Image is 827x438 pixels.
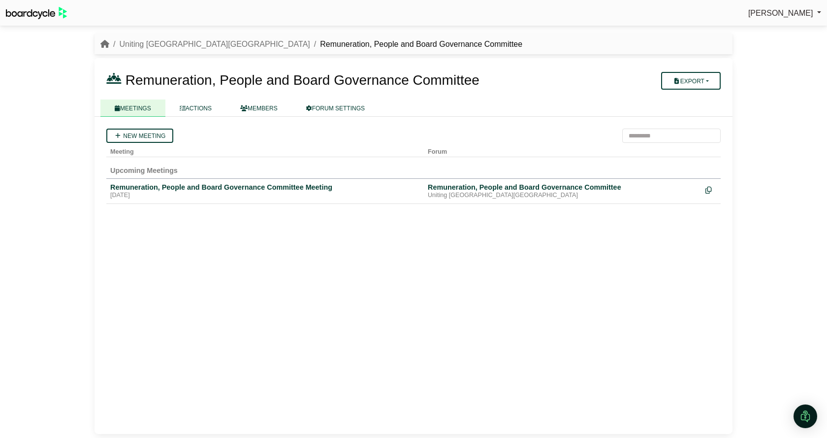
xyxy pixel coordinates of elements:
div: Open Intercom Messenger [794,404,817,428]
li: Remuneration, People and Board Governance Committee [310,38,522,51]
th: Meeting [106,143,424,157]
a: Remuneration, People and Board Governance Committee Uniting [GEOGRAPHIC_DATA][GEOGRAPHIC_DATA] [428,183,698,200]
div: Make a copy [705,183,717,196]
div: Uniting [GEOGRAPHIC_DATA][GEOGRAPHIC_DATA] [428,192,698,200]
th: Forum [424,143,701,157]
a: ACTIONS [165,100,226,117]
span: Remuneration, People and Board Governance Committee [126,72,479,88]
span: Upcoming Meetings [110,167,178,174]
a: [PERSON_NAME] [748,7,821,20]
a: New meeting [106,129,173,143]
nav: breadcrumb [100,38,522,51]
a: MEMBERS [226,100,292,117]
span: [PERSON_NAME] [748,9,813,17]
img: BoardcycleBlackGreen-aaafeed430059cb809a45853b8cf6d952af9d84e6e89e1f1685b34bfd5cb7d64.svg [6,7,67,19]
a: Remuneration, People and Board Governance Committee Meeting [DATE] [110,183,420,200]
div: Remuneration, People and Board Governance Committee [428,183,698,192]
a: MEETINGS [100,100,165,117]
div: [DATE] [110,192,420,200]
a: Uniting [GEOGRAPHIC_DATA][GEOGRAPHIC_DATA] [119,40,310,48]
a: FORUM SETTINGS [292,100,379,117]
button: Export [661,72,721,90]
div: Remuneration, People and Board Governance Committee Meeting [110,183,420,192]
